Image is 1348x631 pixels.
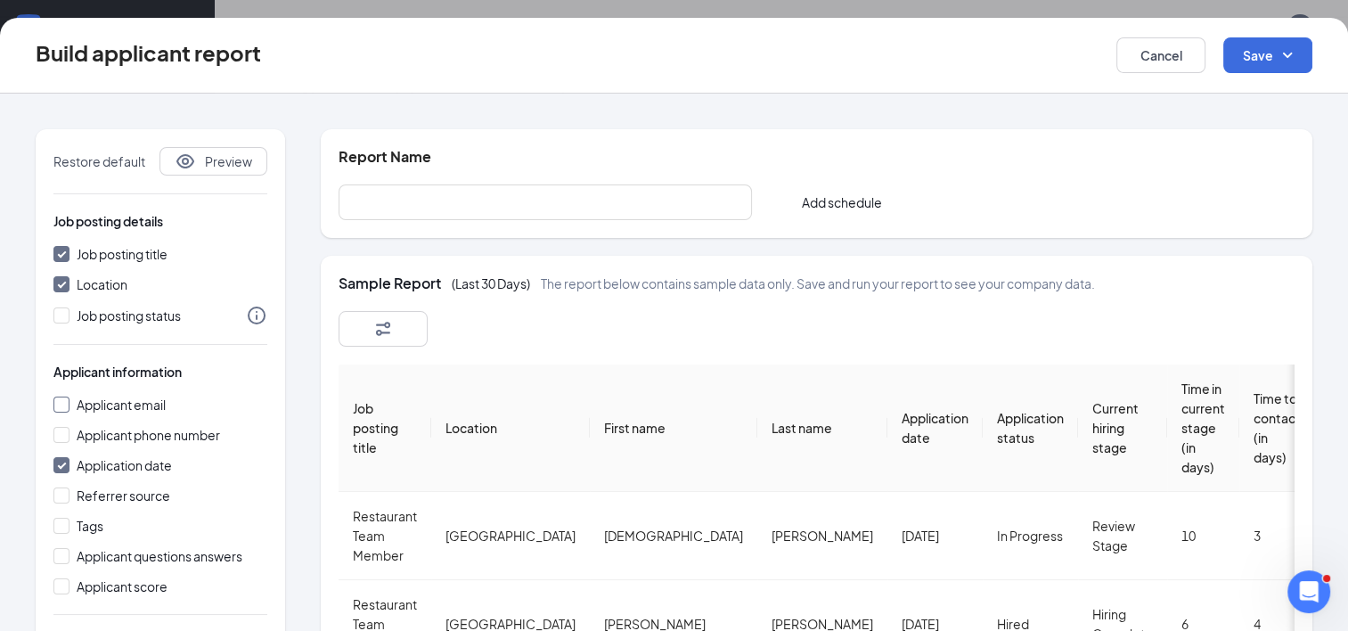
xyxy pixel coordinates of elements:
span: Last name [772,420,832,436]
span: Referrer source [77,488,170,504]
span: Application date [77,457,172,473]
span: Restore default [53,152,145,170]
button: SaveSmallChevronDown [1223,37,1312,73]
button: Filter [339,311,428,347]
span: Current hiring stage [1092,400,1139,455]
svg: Eye [175,151,196,172]
span: In Progress [997,528,1063,544]
h5: Report Name [339,147,431,167]
span: Job posting title [353,400,398,455]
span: Application status [997,410,1064,446]
span: Houston Road [445,528,576,544]
span: Job posting details [53,212,163,230]
span: Applicant email [77,397,166,413]
span: Restaurant Team Member [353,508,417,563]
span: Location [445,420,497,436]
button: EyePreview [159,147,267,176]
span: Job posting status [77,307,181,324]
span: Job posting title [77,246,167,262]
span: Application date [902,410,968,446]
span: Tags [77,518,103,534]
span: 08/27/2025 [902,528,939,544]
button: Cancel [1116,37,1205,73]
span: Applicant score [77,578,167,594]
svg: Info [246,305,267,326]
span: Time in current stage (in days) [1181,381,1225,475]
span: 3 [1254,528,1261,544]
span: snyder [772,528,873,544]
span: Preview [205,152,252,170]
span: Location [77,276,127,292]
span: ( Last 30 Days ) [452,274,530,293]
span: Review Stage [1092,518,1135,553]
h3: Build applicant report [36,37,261,73]
span: 10 [1181,528,1196,544]
svg: Filter [372,318,394,340]
span: Time to contact (in days) [1254,390,1301,465]
svg: SmallChevronDown [1277,45,1298,66]
span: Applicant questions answers [77,548,242,564]
span: Applicant phone number [77,427,220,443]
iframe: Intercom live chat [1287,570,1330,613]
span: The report below contains sample data only. Save and run your report to see your company data. [541,274,1095,293]
h3: Sample Report [339,274,441,293]
span: Add schedule [802,193,882,211]
span: jeslyn [604,528,743,544]
span: Applicant information [53,363,182,381]
span: First name [604,420,666,436]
